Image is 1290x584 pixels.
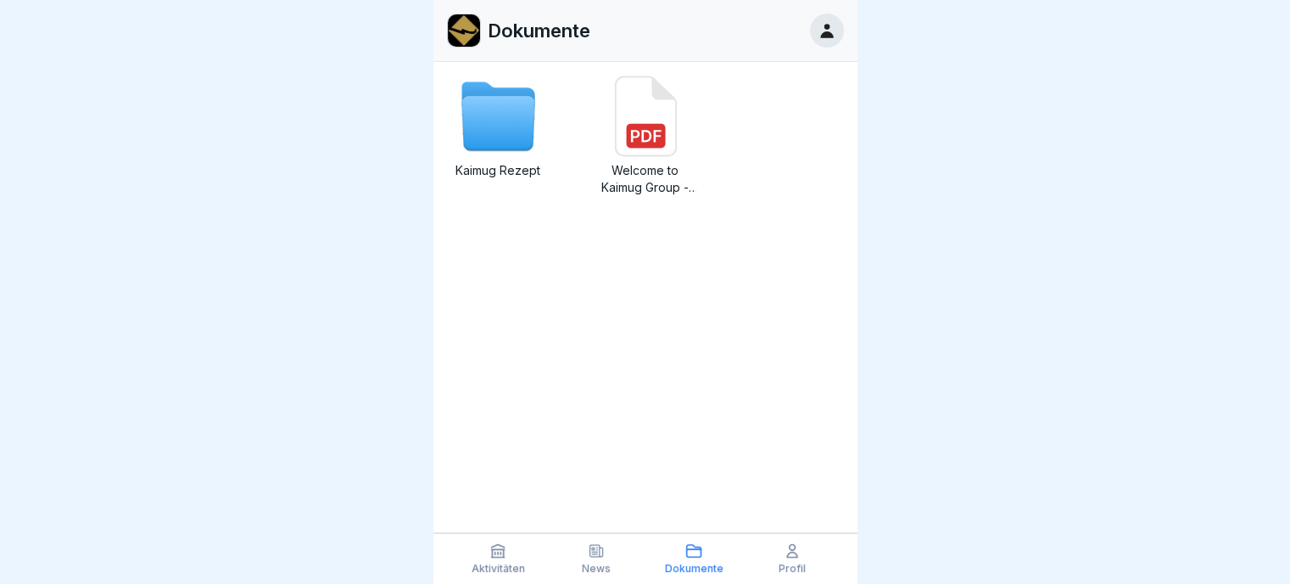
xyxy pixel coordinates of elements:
p: Welcome to Kaimug Group - 2025.pdf [595,162,696,196]
a: Kaimug Rezept [447,76,549,196]
p: Dokumente [665,563,723,575]
p: Profil [779,563,806,575]
p: Aktivitäten [472,563,525,575]
a: Welcome to Kaimug Group - 2025.pdf [595,76,696,196]
p: Dokumente [488,20,590,42]
p: Kaimug Rezept [447,162,549,179]
p: News [582,563,611,575]
img: web35t86tqr3cy61n04o2uzo.png [448,14,480,47]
